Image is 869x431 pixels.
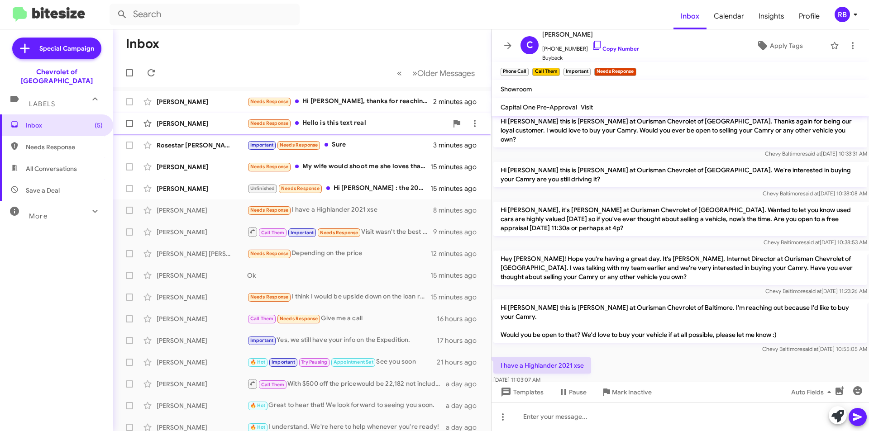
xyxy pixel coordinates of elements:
[157,401,247,410] div: [PERSON_NAME]
[250,403,266,408] span: 🔥 Hot
[291,230,314,236] span: Important
[437,358,484,367] div: 21 hours ago
[157,162,247,171] div: [PERSON_NAME]
[301,359,327,365] span: Try Pausing
[417,68,475,78] span: Older Messages
[157,227,247,237] div: [PERSON_NAME]
[126,37,159,51] h1: Inbox
[751,3,792,29] a: Insights
[437,314,484,323] div: 16 hours ago
[26,142,103,152] span: Needs Response
[594,68,636,76] small: Needs Response
[157,206,247,215] div: [PERSON_NAME]
[12,38,101,59] a: Special Campaign
[247,400,446,411] div: Great to hear that! We look forward to seeing you soon.
[765,288,867,294] span: Chevy Baltimore [DATE] 11:23:26 AM
[250,142,274,148] span: Important
[250,316,274,322] span: Call Them
[334,359,373,365] span: Appointment Set
[542,53,639,62] span: Buyback
[763,190,867,197] span: Chevy Baltimore [DATE] 10:38:08 AM
[526,38,533,52] span: C
[26,121,103,130] span: Inbox
[280,316,318,322] span: Needs Response
[250,207,289,213] span: Needs Response
[446,401,484,410] div: a day ago
[26,164,77,173] span: All Conversations
[39,44,94,53] span: Special Campaign
[250,185,275,191] span: Unfinished
[673,3,707,29] a: Inbox
[320,230,358,236] span: Needs Response
[437,336,484,345] div: 17 hours ago
[247,378,446,389] div: With $500 off the pricewould be 22,182 not included your tags, taxes and fees
[250,359,266,365] span: 🔥 Hot
[433,206,484,215] div: 8 minutes ago
[784,384,842,400] button: Auto Fields
[493,299,867,343] p: Hi [PERSON_NAME] this is [PERSON_NAME] at Ourisman Chevrolet of Baltimore. I'm reaching out becau...
[499,384,544,400] span: Templates
[707,3,751,29] a: Calendar
[157,141,247,150] div: Rosestar [PERSON_NAME]
[247,292,430,302] div: I think I would be upside down on the loan right now, and don't have a down payment saved up. Wha...
[247,205,433,215] div: I have a Highlander 2021 xse
[770,38,803,54] span: Apply Tags
[430,184,484,193] div: 15 minutes ago
[157,293,247,302] div: [PERSON_NAME]
[433,97,484,106] div: 2 minutes ago
[250,337,274,343] span: Important
[157,336,247,345] div: [PERSON_NAME]
[247,271,430,280] div: Ok
[581,103,593,111] span: Visit
[250,99,289,104] span: Needs Response
[261,382,285,388] span: Call Them
[412,67,417,79] span: »
[261,230,285,236] span: Call Them
[250,424,266,430] span: 🔥 Hot
[280,142,318,148] span: Needs Response
[29,100,55,108] span: Labels
[157,184,247,193] div: [PERSON_NAME]
[250,294,289,300] span: Needs Response
[803,190,819,197] span: said at
[157,314,247,323] div: [PERSON_NAME]
[430,249,484,258] div: 12 minutes ago
[157,358,247,367] div: [PERSON_NAME]
[612,384,652,400] span: Mark Inactive
[501,68,529,76] small: Phone Call
[569,384,587,400] span: Pause
[827,7,859,22] button: RB
[397,67,402,79] span: «
[501,103,577,111] span: Capital One Pre-Approval
[29,212,48,220] span: More
[805,150,821,157] span: said at
[433,227,484,237] div: 9 minutes ago
[157,249,247,258] div: [PERSON_NAME] [PERSON_NAME]
[247,140,433,150] div: Sure
[430,293,484,302] div: 15 minutes ago
[247,161,430,172] div: My wife would shoot me she loves that truck more than me
[250,120,289,126] span: Needs Response
[157,119,247,128] div: [PERSON_NAME]
[501,85,532,93] span: Showroom
[532,68,559,76] small: Call Them
[765,150,867,157] span: Chevy Baltimore [DATE] 10:33:31 AM
[247,226,433,237] div: Visit wasn't the best felt rushed. But just waiting to hear back about a vehicle I was interested in
[247,118,448,128] div: Hello is this text real
[272,359,295,365] span: Important
[430,162,484,171] div: 15 minutes ago
[835,7,850,22] div: RB
[247,96,433,107] div: Hi [PERSON_NAME], thanks for reaching out. Yes I would be interested in trading our suburban in f...
[563,68,591,76] small: Important
[250,164,289,170] span: Needs Response
[792,3,827,29] span: Profile
[791,384,835,400] span: Auto Fields
[446,379,484,388] div: a day ago
[551,384,594,400] button: Pause
[493,162,867,187] p: Hi [PERSON_NAME] this is [PERSON_NAME] at Ourisman Chevrolet of [GEOGRAPHIC_DATA]. We're interest...
[594,384,659,400] button: Mark Inactive
[806,288,821,294] span: said at
[157,379,247,388] div: [PERSON_NAME]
